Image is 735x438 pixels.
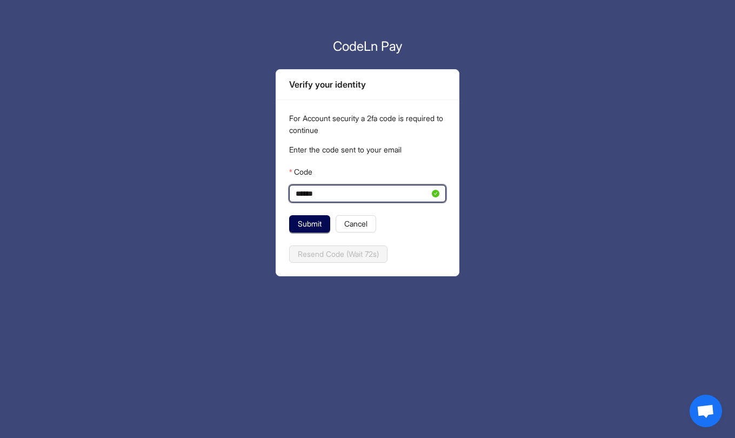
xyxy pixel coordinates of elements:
[690,395,722,427] div: Open chat
[276,37,459,56] p: CodeLn Pay
[296,188,430,200] input: Code
[344,218,367,230] span: Cancel
[336,215,376,233] button: Cancel
[298,218,322,230] span: Submit
[289,144,446,156] p: Enter the code sent to your email
[289,215,330,233] button: Submit
[298,248,379,260] span: Resend Code (Wait 72s)
[289,163,312,181] label: Code
[289,245,387,263] button: Resend Code (Wait 72s)
[289,112,446,136] p: For Account security a 2fa code is required to continue
[289,78,446,91] div: Verify your identity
